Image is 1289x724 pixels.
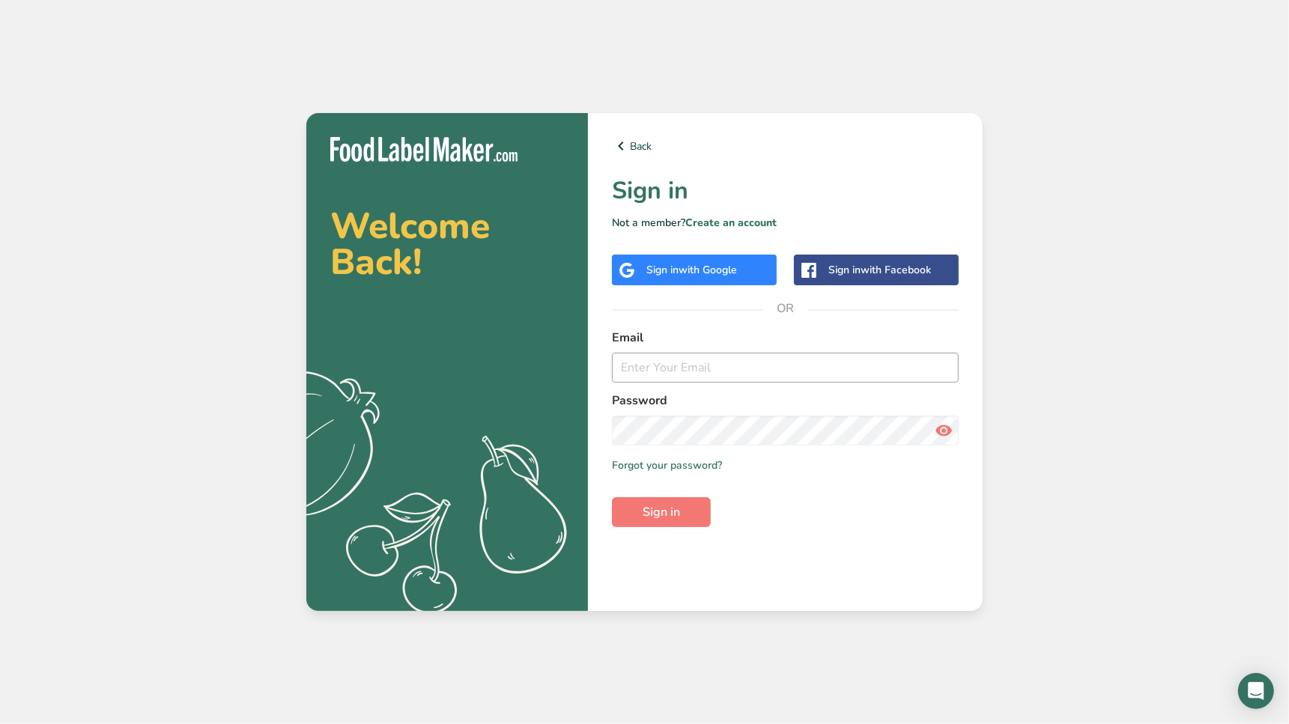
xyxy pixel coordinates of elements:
div: Open Intercom Messenger [1238,673,1274,709]
a: Forgot your password? [612,457,722,473]
h1: Sign in [612,173,959,209]
span: Sign in [643,503,680,521]
input: Enter Your Email [612,353,959,383]
h2: Welcome Back! [330,208,564,280]
div: Sign in [828,262,931,278]
span: with Facebook [861,263,931,277]
span: with Google [679,263,737,277]
label: Password [612,392,959,410]
a: Create an account [685,216,777,230]
span: OR [763,286,808,331]
a: Back [612,137,959,155]
img: Food Label Maker [330,137,518,162]
div: Sign in [646,262,737,278]
p: Not a member? [612,215,959,231]
label: Email [612,329,959,347]
button: Sign in [612,497,711,527]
